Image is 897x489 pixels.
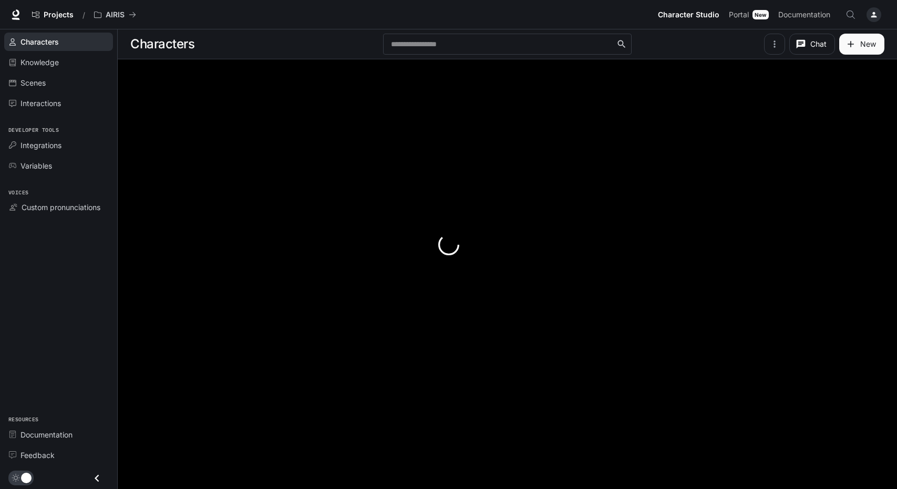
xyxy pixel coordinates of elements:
a: Documentation [774,4,838,25]
span: Custom pronunciations [22,202,100,213]
a: PortalNew [725,4,773,25]
a: Go to projects [27,4,78,25]
a: Interactions [4,94,113,112]
span: Feedback [20,450,55,461]
span: Character Studio [658,8,719,22]
span: Integrations [20,140,61,151]
a: Documentation [4,425,113,444]
a: Custom pronunciations [4,198,113,216]
div: New [752,10,769,19]
span: Characters [20,36,59,47]
span: Projects [44,11,74,19]
span: Dark mode toggle [21,472,32,483]
a: Scenes [4,74,113,92]
span: Documentation [778,8,830,22]
button: All workspaces [89,4,141,25]
span: Variables [20,160,52,171]
span: Interactions [20,98,61,109]
a: Feedback [4,446,113,464]
p: AIRIS [106,11,125,19]
button: Open Command Menu [840,4,861,25]
span: Documentation [20,429,73,440]
span: Knowledge [20,57,59,68]
div: / [78,9,89,20]
button: Close drawer [85,467,109,489]
a: Characters [4,33,113,51]
span: Portal [729,8,749,22]
a: Character Studio [654,4,724,25]
a: Variables [4,157,113,175]
a: Integrations [4,136,113,154]
span: Scenes [20,77,46,88]
a: Knowledge [4,53,113,71]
